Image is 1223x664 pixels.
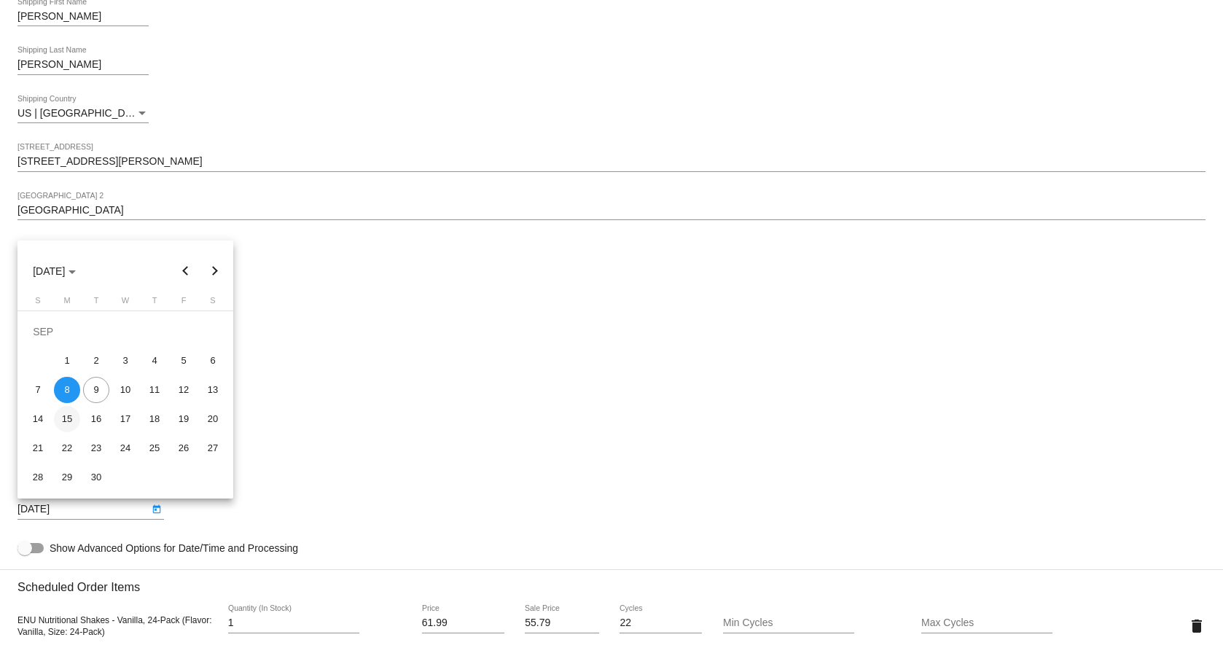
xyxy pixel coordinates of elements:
[200,377,226,403] div: 13
[141,348,168,374] div: 4
[21,257,87,286] button: Choose month and year
[82,346,111,375] td: September 2, 2025
[82,434,111,463] td: September 23, 2025
[23,375,52,405] td: September 7, 2025
[82,296,111,310] th: Tuesday
[171,406,197,432] div: 19
[82,463,111,492] td: September 30, 2025
[25,435,51,461] div: 21
[52,405,82,434] td: September 15, 2025
[25,464,51,491] div: 28
[169,346,198,375] td: September 5, 2025
[171,348,197,374] div: 5
[112,377,138,403] div: 10
[169,405,198,434] td: September 19, 2025
[198,434,227,463] td: September 27, 2025
[52,375,82,405] td: September 8, 2025
[198,296,227,310] th: Saturday
[200,406,226,432] div: 20
[23,405,52,434] td: September 14, 2025
[83,348,109,374] div: 2
[23,317,227,346] td: SEP
[112,435,138,461] div: 24
[25,406,51,432] div: 14
[111,375,140,405] td: September 10, 2025
[200,435,226,461] div: 27
[171,435,197,461] div: 26
[83,406,109,432] div: 16
[112,406,138,432] div: 17
[54,348,80,374] div: 1
[25,377,51,403] div: 7
[83,435,109,461] div: 23
[83,377,109,403] div: 9
[33,265,76,277] span: [DATE]
[82,405,111,434] td: September 16, 2025
[23,434,52,463] td: September 21, 2025
[198,375,227,405] td: September 13, 2025
[23,463,52,492] td: September 28, 2025
[23,296,52,310] th: Sunday
[52,346,82,375] td: September 1, 2025
[140,375,169,405] td: September 11, 2025
[200,348,226,374] div: 6
[52,434,82,463] td: September 22, 2025
[54,377,80,403] div: 8
[112,348,138,374] div: 3
[140,296,169,310] th: Thursday
[54,435,80,461] div: 22
[198,405,227,434] td: September 20, 2025
[171,377,197,403] div: 12
[52,463,82,492] td: September 29, 2025
[83,464,109,491] div: 30
[169,434,198,463] td: September 26, 2025
[82,375,111,405] td: September 9, 2025
[141,377,168,403] div: 11
[141,406,168,432] div: 18
[54,464,80,491] div: 29
[54,406,80,432] div: 15
[171,257,200,286] button: Previous month
[52,296,82,310] th: Monday
[140,405,169,434] td: September 18, 2025
[198,346,227,375] td: September 6, 2025
[141,435,168,461] div: 25
[169,375,198,405] td: September 12, 2025
[111,405,140,434] td: September 17, 2025
[169,296,198,310] th: Friday
[111,346,140,375] td: September 3, 2025
[200,257,230,286] button: Next month
[111,434,140,463] td: September 24, 2025
[140,346,169,375] td: September 4, 2025
[140,434,169,463] td: September 25, 2025
[111,296,140,310] th: Wednesday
